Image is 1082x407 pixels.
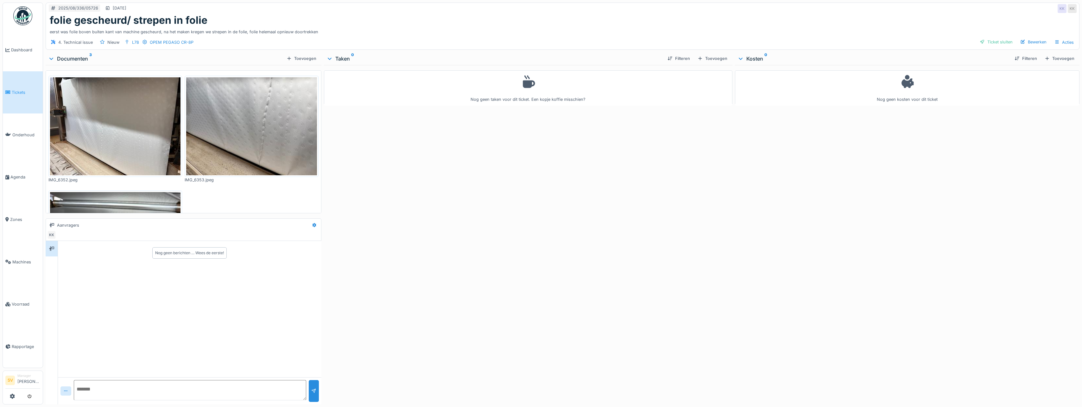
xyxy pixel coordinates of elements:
[977,38,1015,46] div: Ticket sluiten
[89,55,92,62] sup: 3
[10,174,40,180] span: Agenda
[764,55,767,62] sup: 0
[11,47,40,53] span: Dashboard
[326,55,662,62] div: Taken
[351,55,354,62] sup: 0
[12,344,40,350] span: Rapportage
[150,39,193,45] div: OPEM PEGASO CR-8P
[1012,54,1040,63] div: Filteren
[155,250,224,256] div: Nog geen berichten … Wees de eerste!
[3,29,43,71] a: Dashboard
[57,222,79,228] div: Aanvragers
[3,71,43,114] a: Tickets
[186,77,317,175] img: ozp2miu7qzfahimwjswzxc8hukeo
[3,113,43,156] a: Onderhoud
[50,14,207,26] h1: folie gescheurd/ strepen in folie
[13,6,32,25] img: Badge_color-CXgf-gQk.svg
[58,39,93,45] div: 4. Technical issue
[3,241,43,283] a: Machines
[12,89,40,95] span: Tickets
[3,283,43,326] a: Voorraad
[132,39,139,45] div: L78
[50,192,180,290] img: 7jxwclt4a01nveznq5v1bgefb0ly
[48,55,284,62] div: Documenten
[1042,54,1077,63] div: Toevoegen
[48,177,182,183] div: IMG_6352.jpeg
[5,373,40,389] a: SV Manager[PERSON_NAME]
[1052,38,1077,47] div: Acties
[12,259,40,265] span: Machines
[695,54,730,63] div: Toevoegen
[10,216,40,223] span: Zones
[3,156,43,198] a: Agenda
[12,132,40,138] span: Onderhoud
[185,177,318,183] div: IMG_6353.jpeg
[58,5,98,11] div: 2025/08/336/05726
[3,326,43,368] a: Rapportage
[5,376,15,385] li: SV
[12,301,40,307] span: Voorraad
[328,73,728,103] div: Nog geen taken voor dit ticket. Een kopje koffie misschien?
[113,5,126,11] div: [DATE]
[50,77,180,175] img: cnn0jphvvkorl6f46jfrszaz5a6c
[1068,4,1077,13] div: KK
[47,230,56,239] div: KK
[665,54,693,63] div: Filteren
[107,39,119,45] div: Nieuw
[284,54,319,63] div: Toevoegen
[3,198,43,241] a: Zones
[1058,4,1066,13] div: KK
[50,26,1075,35] div: eerst was folie boven buiten kant van machine gescheurd, na het maken kregen we strepen in de fol...
[739,73,1075,103] div: Nog geen kosten voor dit ticket
[17,373,40,387] li: [PERSON_NAME]
[1018,38,1049,46] div: Bewerken
[737,55,1009,62] div: Kosten
[17,373,40,378] div: Manager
